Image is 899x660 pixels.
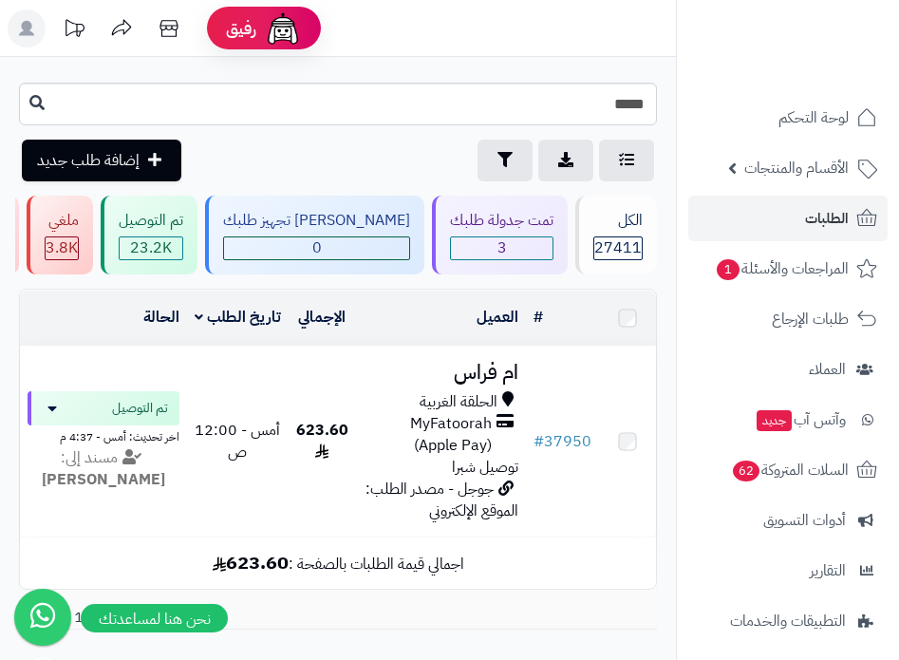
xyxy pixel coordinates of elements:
span: السلات المتروكة [731,457,849,483]
div: مسند إلى: [13,447,194,491]
div: 3818 [46,237,78,259]
a: الكل27411 [571,196,661,274]
b: 623.60 [213,548,289,576]
span: الطلبات [805,205,849,232]
span: توصيل شبرا [452,456,518,479]
a: التطبيقات والخدمات [688,598,888,644]
span: تم التوصيل [112,399,168,418]
span: الحلقة الغربية [420,391,497,413]
a: وآتس آبجديد [688,397,888,443]
h3: ام فراس [364,362,519,384]
span: # [534,430,544,453]
div: تم التوصيل [119,210,183,232]
span: 27411 [594,237,642,259]
span: لوحة التحكم [778,104,849,131]
td: اجمالي قيمة الطلبات بالصفحة : [20,537,656,588]
div: 23213 [120,237,182,259]
a: العملاء [688,347,888,392]
a: العميل [477,306,518,329]
a: [PERSON_NAME] تجهيز طلبك 0 [201,196,428,274]
span: الأقسام والمنتجات [744,155,849,181]
span: 3.8K [46,237,78,259]
a: الطلبات [688,196,888,241]
span: العملاء [809,356,846,383]
div: تمت جدولة طلبك [450,210,553,232]
a: تحديثات المنصة [50,9,98,52]
div: عرض 1 إلى 1 من 1 (1 صفحات) [5,607,671,629]
a: تم التوصيل 23.2K [97,196,201,274]
div: اخر تحديث: أمس - 4:37 م [28,425,179,445]
a: طلبات الإرجاع [688,296,888,342]
span: 1 [717,259,740,280]
div: ملغي [45,210,79,232]
a: # [534,306,543,329]
strong: [PERSON_NAME] [42,468,165,491]
span: 23.2K [120,237,182,259]
span: إضافة طلب جديد [37,149,140,172]
a: أدوات التسويق [688,498,888,543]
span: التقارير [810,557,846,584]
img: ai-face.png [264,9,302,47]
div: الكل [593,210,643,232]
span: أمس - 12:00 ص [195,419,280,463]
a: ملغي 3.8K [23,196,97,274]
div: [PERSON_NAME] تجهيز طلبك [223,210,410,232]
span: جديد [757,410,792,431]
span: رفيق [226,17,256,40]
span: أدوات التسويق [763,507,846,534]
a: إضافة طلب جديد [22,140,181,181]
a: المراجعات والأسئلة1 [688,246,888,292]
a: السلات المتروكة62 [688,447,888,493]
a: #37950 [534,430,591,453]
span: MyFatoorah (Apple Pay) [364,413,493,457]
a: تمت جدولة طلبك 3 [428,196,571,274]
a: لوحة التحكم [688,95,888,141]
a: التقارير [688,548,888,594]
a: تاريخ الطلب [195,306,281,329]
span: التطبيقات والخدمات [730,608,846,634]
span: 623.60 [296,419,348,463]
a: الإجمالي [298,306,346,329]
span: 62 [733,461,759,481]
span: وآتس آب [755,406,846,433]
span: 3 [451,237,553,259]
span: المراجعات والأسئلة [715,255,849,282]
span: طلبات الإرجاع [772,306,849,332]
span: جوجل - مصدر الطلب: الموقع الإلكتروني [365,478,518,522]
span: 0 [224,237,409,259]
a: الحالة [143,306,179,329]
